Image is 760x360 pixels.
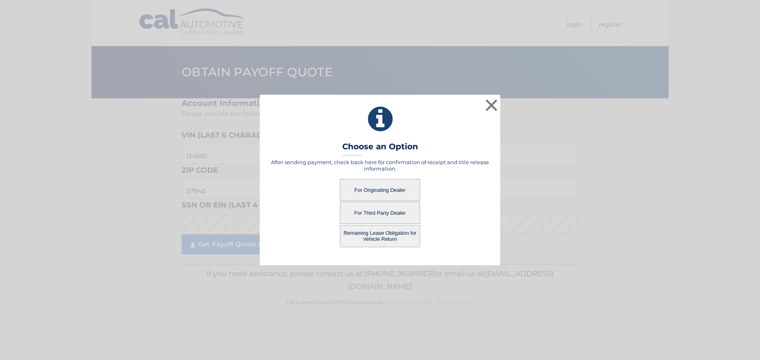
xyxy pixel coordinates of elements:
[340,225,420,247] button: Remaining Lease Obligation for Vehicle Return
[340,179,420,201] button: For Originating Dealer
[342,142,418,156] h3: Choose an Option
[483,97,499,113] button: ×
[340,202,420,224] button: For Third Party Dealer
[270,159,490,172] h5: After sending payment, check back here for confirmation of receipt and title release information.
